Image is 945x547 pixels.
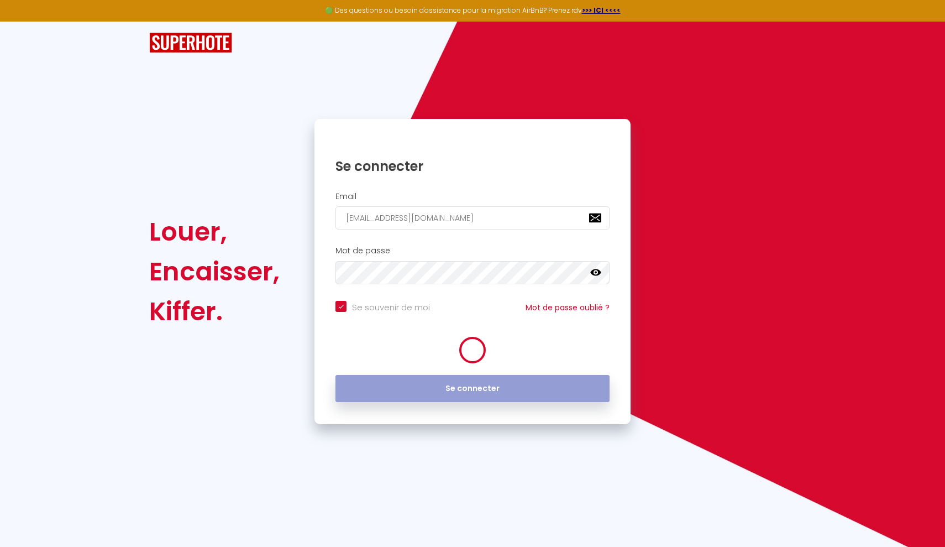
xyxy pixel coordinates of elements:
img: SuperHote logo [149,33,232,53]
h1: Se connecter [335,158,610,175]
div: Kiffer. [149,291,280,331]
div: Louer, [149,212,280,252]
h2: Email [335,192,610,201]
h2: Mot de passe [335,246,610,256]
button: Se connecter [335,375,610,403]
div: Encaisser, [149,252,280,291]
a: >>> ICI <<<< [582,6,621,15]
input: Ton Email [335,206,610,230]
a: Mot de passe oublié ? [526,302,610,313]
